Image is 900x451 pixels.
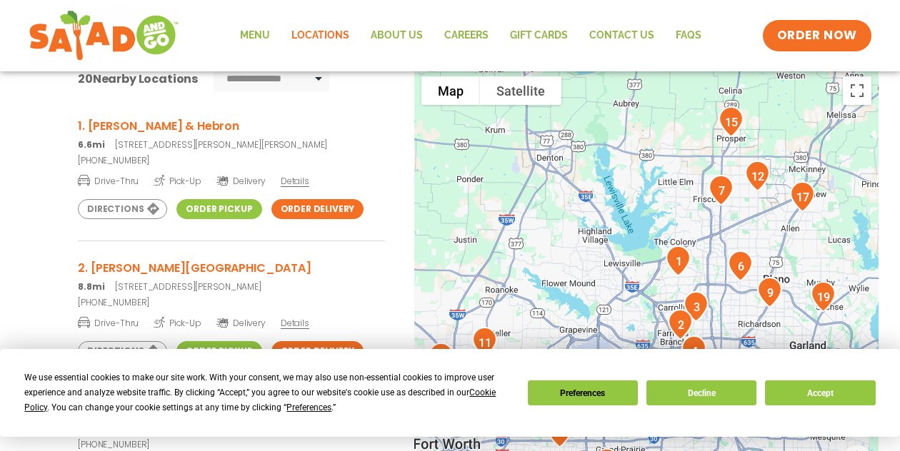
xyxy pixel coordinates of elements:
[739,155,776,197] div: 12
[765,380,875,405] button: Accept
[229,19,281,52] a: Menu
[154,173,201,188] span: Pick-Up
[421,76,480,105] button: Show street map
[78,154,385,167] a: [PHONE_NUMBER]
[78,173,139,188] span: Drive-Thru
[423,337,459,379] div: 18
[805,275,841,318] div: 19
[434,19,499,52] a: Careers
[78,170,385,188] a: Drive-Thru Pick-Up Delivery Details
[466,321,503,363] div: 11
[504,345,540,387] div: 8
[662,303,699,345] div: 2
[176,341,261,361] a: Order Pickup
[78,280,104,293] strong: 8.8mi
[751,271,788,313] div: 9
[528,380,638,405] button: Preferences
[271,341,364,361] a: Order Delivery
[281,19,360,52] a: Locations
[660,240,696,282] div: 1
[360,19,434,52] a: About Us
[24,370,510,415] div: We use essential cookies to make our site work. With your consent, we may also use non-essential ...
[579,19,665,52] a: Contact Us
[78,199,167,219] a: Directions
[216,175,266,188] span: Delivery
[777,27,857,44] span: ORDER NOW
[678,285,714,328] div: 3
[646,380,756,405] button: Decline
[78,138,385,151] p: [STREET_ADDRESS][PERSON_NAME][PERSON_NAME]
[29,7,179,64] img: new-SAG-logo-768×292
[784,176,821,218] div: 17
[722,245,759,287] div: 6
[78,296,385,309] a: [PHONE_NUMBER]
[281,317,309,329] span: Details
[676,330,712,372] div: 4
[271,199,364,219] a: Order Delivery
[499,19,579,52] a: GIFT CARDS
[78,259,385,293] a: 2. [PERSON_NAME][GEOGRAPHIC_DATA] 8.8mi[STREET_ADDRESS][PERSON_NAME]
[216,317,266,330] span: Delivery
[78,259,385,277] h3: 2. [PERSON_NAME][GEOGRAPHIC_DATA]
[713,101,749,143] div: 15
[78,312,385,330] a: Drive-Thru Pick-Up Delivery Details
[763,20,871,51] a: ORDER NOW
[281,175,309,187] span: Details
[703,169,739,211] div: 7
[286,402,331,412] span: Preferences
[78,138,104,151] strong: 6.6mi
[78,117,385,151] a: 1. [PERSON_NAME] & Hebron 6.6mi[STREET_ADDRESS][PERSON_NAME][PERSON_NAME]
[78,71,93,87] span: 20
[78,280,385,293] p: [STREET_ADDRESS][PERSON_NAME]
[78,315,139,330] span: Drive-Thru
[665,19,712,52] a: FAQs
[229,19,712,52] nav: Menu
[78,117,385,135] h3: 1. [PERSON_NAME] & Hebron
[78,438,385,451] a: [PHONE_NUMBER]
[843,76,871,105] button: Toggle fullscreen view
[78,341,167,361] a: Directions
[480,76,561,105] button: Show satellite imagery
[176,199,261,219] a: Order Pickup
[78,70,198,88] div: Nearby Locations
[154,315,201,330] span: Pick-Up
